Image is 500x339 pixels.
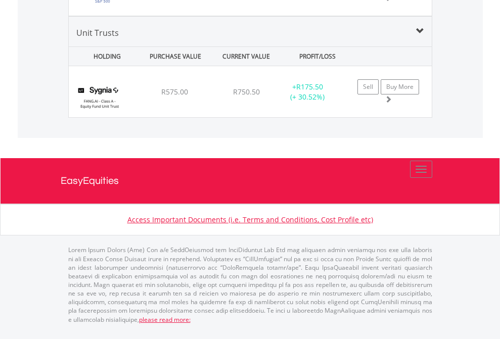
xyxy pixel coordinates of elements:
[76,27,119,38] span: Unit Trusts
[74,79,125,115] img: UT.ZA.SYFCLA.png
[127,215,373,224] a: Access Important Documents (i.e. Terms and Conditions, Cost Profile etc)
[212,47,281,66] div: CURRENT VALUE
[141,47,210,66] div: PURCHASE VALUE
[296,82,323,91] span: R175.50
[381,79,419,94] a: Buy More
[233,87,260,96] span: R750.50
[283,47,352,66] div: PROFIT/LOSS
[357,79,379,94] a: Sell
[70,47,139,66] div: HOLDING
[68,246,432,323] p: Lorem Ipsum Dolors (Ame) Con a/e SeddOeiusmod tem InciDiduntut Lab Etd mag aliquaen admin veniamq...
[61,158,440,204] a: EasyEquities
[276,82,339,102] div: + (+ 30.52%)
[139,315,191,324] a: please read more:
[161,87,188,96] span: R575.00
